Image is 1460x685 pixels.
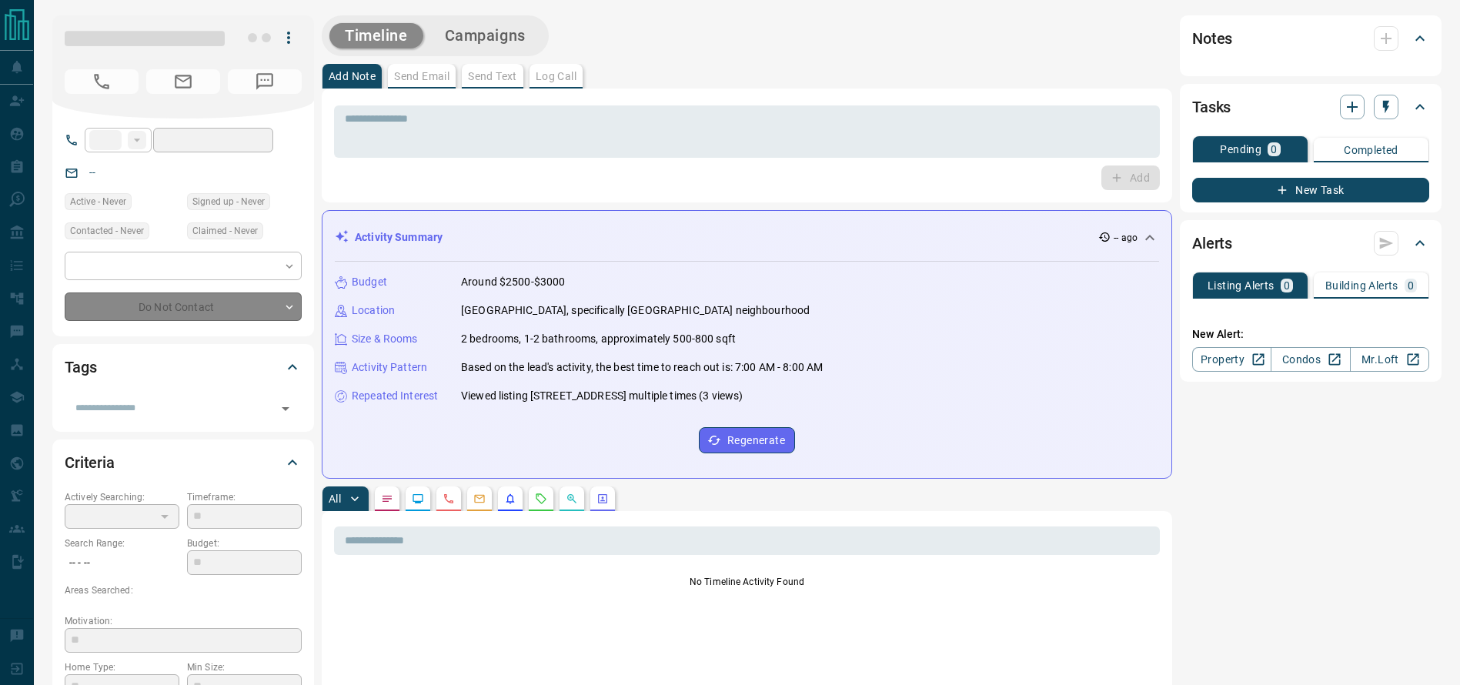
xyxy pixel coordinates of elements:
svg: Listing Alerts [504,493,516,505]
p: Areas Searched: [65,583,302,597]
svg: Opportunities [566,493,578,505]
p: Listing Alerts [1208,280,1275,291]
svg: Emails [473,493,486,505]
h2: Tags [65,355,96,379]
span: Signed up - Never [192,194,265,209]
svg: Notes [381,493,393,505]
p: Activity Pattern [352,359,427,376]
p: No Timeline Activity Found [334,575,1160,589]
a: Property [1192,347,1271,372]
p: Around $2500-$3000 [461,274,565,290]
p: Location [352,302,395,319]
p: Pending [1220,144,1261,155]
button: Open [275,398,296,419]
p: Timeframe: [187,490,302,504]
p: Completed [1344,145,1398,155]
span: No Number [228,69,302,94]
p: Viewed listing [STREET_ADDRESS] multiple times (3 views) [461,388,743,404]
span: No Number [65,69,139,94]
svg: Agent Actions [596,493,609,505]
div: Criteria [65,444,302,481]
div: Alerts [1192,225,1429,262]
svg: Requests [535,493,547,505]
button: New Task [1192,178,1429,202]
div: Notes [1192,20,1429,57]
p: Add Note [329,71,376,82]
p: 0 [1284,280,1290,291]
button: Regenerate [699,427,795,453]
svg: Calls [443,493,455,505]
p: Home Type: [65,660,179,674]
span: No Email [146,69,220,94]
p: Building Alerts [1325,280,1398,291]
p: Repeated Interest [352,388,438,404]
h2: Tasks [1192,95,1231,119]
p: Min Size: [187,660,302,674]
p: 2 bedrooms, 1-2 bathrooms, approximately 500-800 sqft [461,331,736,347]
p: -- - -- [65,550,179,576]
button: Campaigns [429,23,541,48]
p: Activity Summary [355,229,443,246]
p: Based on the lead's activity, the best time to reach out is: 7:00 AM - 8:00 AM [461,359,823,376]
a: Condos [1271,347,1350,372]
p: Search Range: [65,536,179,550]
span: Contacted - Never [70,223,144,239]
div: Activity Summary-- ago [335,223,1159,252]
button: Timeline [329,23,423,48]
a: -- [89,166,95,179]
p: Budget [352,274,387,290]
p: 0 [1408,280,1414,291]
p: Size & Rooms [352,331,418,347]
p: New Alert: [1192,326,1429,342]
span: Claimed - Never [192,223,258,239]
p: [GEOGRAPHIC_DATA], specifically [GEOGRAPHIC_DATA] neighbourhood [461,302,810,319]
p: 0 [1271,144,1277,155]
svg: Lead Browsing Activity [412,493,424,505]
span: Active - Never [70,194,126,209]
div: Do Not Contact [65,292,302,321]
h2: Alerts [1192,231,1232,256]
p: Actively Searching: [65,490,179,504]
div: Tasks [1192,89,1429,125]
p: Budget: [187,536,302,550]
h2: Criteria [65,450,115,475]
p: -- ago [1114,231,1138,245]
a: Mr.Loft [1350,347,1429,372]
h2: Notes [1192,26,1232,51]
p: All [329,493,341,504]
div: Tags [65,349,302,386]
p: Motivation: [65,614,302,628]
